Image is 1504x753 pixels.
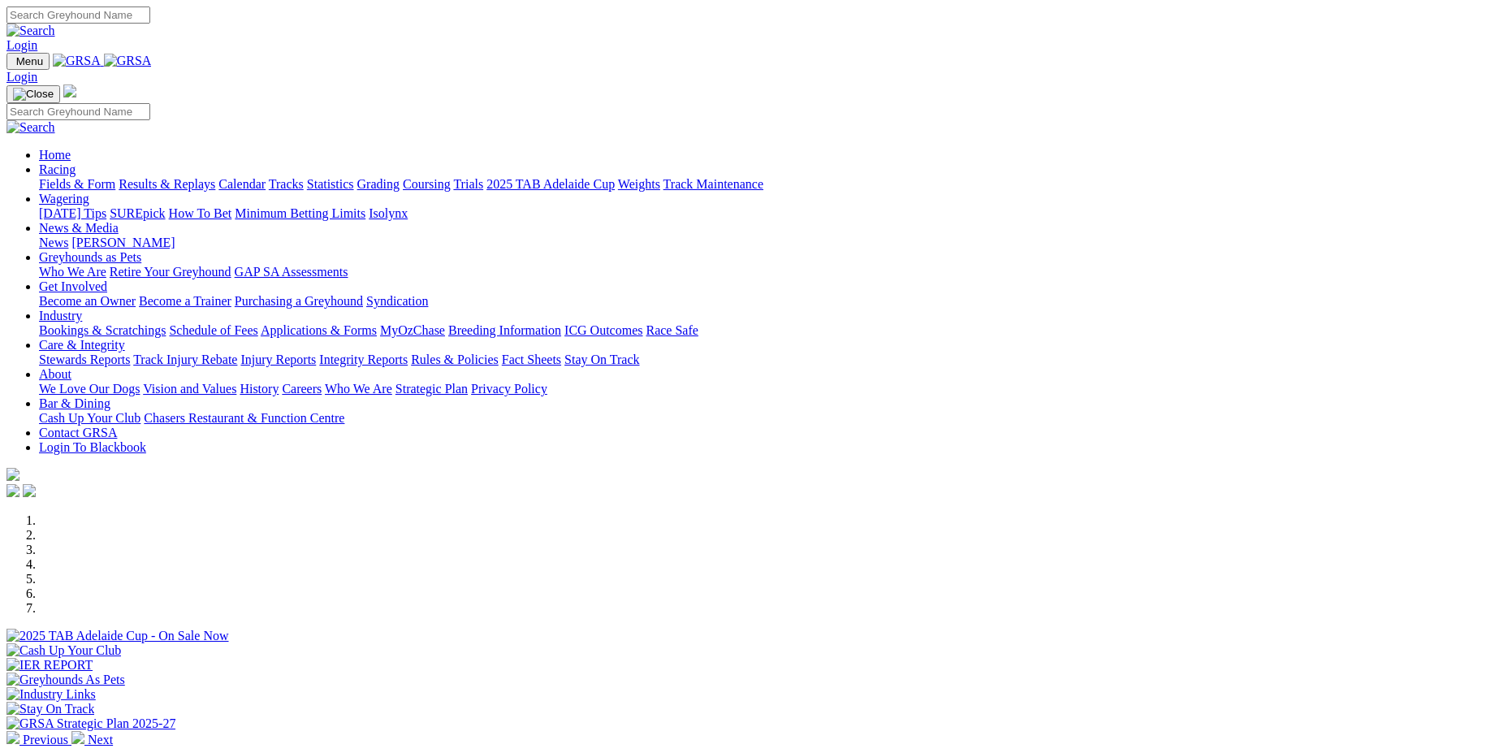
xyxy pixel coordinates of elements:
a: History [240,382,279,396]
a: Statistics [307,177,354,191]
a: Retire Your Greyhound [110,265,231,279]
img: Search [6,24,55,38]
a: Chasers Restaurant & Function Centre [144,411,344,425]
a: Injury Reports [240,353,316,366]
a: Home [39,148,71,162]
a: Bookings & Scratchings [39,323,166,337]
a: Track Injury Rebate [133,353,237,366]
a: ICG Outcomes [564,323,642,337]
a: Trials [453,177,483,191]
div: Care & Integrity [39,353,1498,367]
a: Cash Up Your Club [39,411,140,425]
img: Search [6,120,55,135]
a: How To Bet [169,206,232,220]
a: Applications & Forms [261,323,377,337]
a: Login [6,70,37,84]
a: Become an Owner [39,294,136,308]
img: Industry Links [6,687,96,702]
img: 2025 TAB Adelaide Cup - On Sale Now [6,629,229,643]
a: Bar & Dining [39,396,110,410]
div: Wagering [39,206,1498,221]
a: Calendar [218,177,266,191]
a: Previous [6,733,71,747]
a: Minimum Betting Limits [235,206,365,220]
img: Cash Up Your Club [6,643,121,658]
div: Bar & Dining [39,411,1498,426]
a: Who We Are [39,265,106,279]
a: Track Maintenance [663,177,763,191]
a: Become a Trainer [139,294,231,308]
a: Login To Blackbook [39,440,146,454]
a: Breeding Information [448,323,561,337]
a: Fields & Form [39,177,115,191]
img: chevron-left-pager-white.svg [6,731,19,744]
a: Get Involved [39,279,107,293]
a: Wagering [39,192,89,206]
div: Get Involved [39,294,1498,309]
a: Schedule of Fees [169,323,257,337]
img: Close [13,88,54,101]
a: 2025 TAB Adelaide Cup [486,177,615,191]
button: Toggle navigation [6,53,50,70]
a: Next [71,733,113,747]
div: About [39,382,1498,396]
a: Tracks [269,177,304,191]
a: Who We Are [325,382,392,396]
a: Rules & Policies [411,353,499,366]
a: News [39,236,68,249]
a: Stewards Reports [39,353,130,366]
img: logo-grsa-white.png [63,84,76,97]
a: [PERSON_NAME] [71,236,175,249]
a: Results & Replays [119,177,215,191]
img: IER REPORT [6,658,93,673]
a: We Love Our Dogs [39,382,140,396]
a: Integrity Reports [319,353,408,366]
img: facebook.svg [6,484,19,497]
a: MyOzChase [380,323,445,337]
div: Racing [39,177,1498,192]
img: Stay On Track [6,702,94,716]
img: twitter.svg [23,484,36,497]
a: Greyhounds as Pets [39,250,141,264]
img: logo-grsa-white.png [6,468,19,481]
input: Search [6,6,150,24]
a: Race Safe [646,323,698,337]
a: News & Media [39,221,119,235]
a: Fact Sheets [502,353,561,366]
a: SUREpick [110,206,165,220]
a: Syndication [366,294,428,308]
input: Search [6,103,150,120]
a: [DATE] Tips [39,206,106,220]
a: Login [6,38,37,52]
a: Grading [357,177,400,191]
a: Weights [618,177,660,191]
a: Stay On Track [564,353,639,366]
a: Isolynx [369,206,408,220]
a: GAP SA Assessments [235,265,348,279]
img: GRSA Strategic Plan 2025-27 [6,716,175,731]
a: Strategic Plan [395,382,468,396]
a: Contact GRSA [39,426,117,439]
a: Careers [282,382,322,396]
a: Care & Integrity [39,338,125,352]
a: Vision and Values [143,382,236,396]
button: Toggle navigation [6,85,60,103]
a: Privacy Policy [471,382,547,396]
span: Menu [16,55,43,67]
img: GRSA [53,54,101,68]
div: Greyhounds as Pets [39,265,1498,279]
a: Racing [39,162,76,176]
a: About [39,367,71,381]
span: Previous [23,733,68,747]
img: chevron-right-pager-white.svg [71,731,84,744]
img: GRSA [104,54,152,68]
div: News & Media [39,236,1498,250]
a: Coursing [403,177,451,191]
a: Purchasing a Greyhound [235,294,363,308]
img: Greyhounds As Pets [6,673,125,687]
div: Industry [39,323,1498,338]
span: Next [88,733,113,747]
a: Industry [39,309,82,322]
